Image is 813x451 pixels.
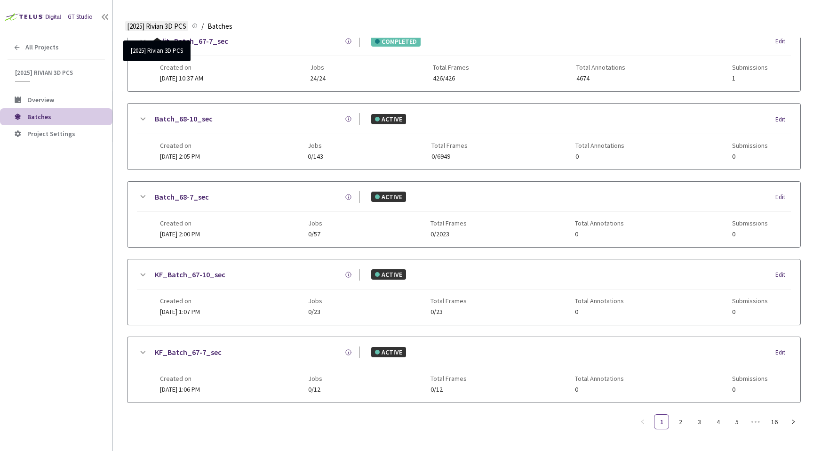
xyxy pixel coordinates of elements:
span: Total Annotations [576,64,625,71]
a: KF_Batch_67-7_sec [155,346,222,358]
span: [DATE] 2:00 PM [160,230,200,238]
span: Created on [160,375,200,382]
span: Submissions [732,64,768,71]
span: Jobs [308,375,322,382]
a: 1 [654,415,669,429]
div: KF_Batch_67-10_secACTIVEEditCreated on[DATE] 1:07 PMJobs0/23Total Frames0/23Total Annotations0Sub... [128,259,800,325]
div: split_Batch_67-7_secCOMPLETEDEditCreated on[DATE] 10:37 AMJobs24/24Total Frames426/426Total Annot... [128,26,800,91]
span: Jobs [308,297,322,305]
span: 0 [732,308,768,315]
span: Total Annotations [575,219,624,227]
a: 2 [673,415,687,429]
a: 3 [692,415,706,429]
a: KF_Batch_67-10_sec [155,269,225,281]
span: Submissions [732,375,768,382]
div: Edit [775,348,791,357]
a: split_Batch_67-7_sec [155,35,228,47]
span: ••• [748,414,763,429]
div: Edit [775,193,791,202]
span: 0/23 [308,308,322,315]
span: 0 [575,386,624,393]
span: 0 [575,231,624,238]
a: 16 [767,415,781,429]
span: Submissions [732,142,768,149]
div: Edit [775,270,791,280]
button: right [786,414,801,429]
span: 0 [732,153,768,160]
div: Edit [775,37,791,46]
div: Edit [775,115,791,124]
span: left [640,419,646,425]
li: Next Page [786,414,801,429]
li: 4 [710,414,725,429]
li: 1 [654,414,669,429]
span: [DATE] 2:05 PM [160,152,200,161]
span: 24/24 [310,75,326,82]
span: 0 [732,231,768,238]
span: 0 [575,153,624,160]
span: 0/2023 [430,231,467,238]
span: Total Annotations [575,375,624,382]
span: right [790,419,796,425]
span: Overview [27,96,54,104]
li: Previous Page [635,414,650,429]
span: 0/57 [308,231,322,238]
span: [2025] Rivian 3D PCS [15,69,99,77]
button: left [635,414,650,429]
span: Total Frames [431,142,468,149]
span: Submissions [732,219,768,227]
span: Total Annotations [575,297,624,305]
span: All Projects [25,43,59,51]
li: / [201,21,204,32]
span: [DATE] 10:37 AM [160,74,203,82]
span: 0/143 [308,153,323,160]
div: ACTIVE [371,192,406,202]
span: [DATE] 1:06 PM [160,385,200,394]
li: Next 5 Pages [748,414,763,429]
span: 426/426 [433,75,469,82]
span: Total Frames [430,375,467,382]
span: 0/12 [430,386,467,393]
span: Submissions [732,297,768,305]
span: [2025] Rivian 3D PCS [127,21,186,32]
span: Total Annotations [575,142,624,149]
span: Jobs [308,219,322,227]
a: Batch_68-7_sec [155,191,209,203]
div: ACTIVE [371,269,406,280]
span: Jobs [308,142,323,149]
div: ACTIVE [371,114,406,124]
div: Batch_68-10_secACTIVEEditCreated on[DATE] 2:05 PMJobs0/143Total Frames0/6949Total Annotations0Sub... [128,104,800,169]
div: KF_Batch_67-7_secACTIVEEditCreated on[DATE] 1:06 PMJobs0/12Total Frames0/12Total Annotations0Subm... [128,337,800,403]
span: Total Frames [430,297,467,305]
span: 1 [732,75,768,82]
span: Created on [160,64,203,71]
span: Created on [160,142,200,149]
div: Batch_68-7_secACTIVEEditCreated on[DATE] 2:00 PMJobs0/57Total Frames0/2023Total Annotations0Submi... [128,182,800,247]
a: 5 [730,415,744,429]
span: Total Frames [430,219,467,227]
span: Total Frames [433,64,469,71]
li: 5 [729,414,744,429]
span: Created on [160,219,200,227]
li: 16 [767,414,782,429]
span: 0 [575,308,624,315]
span: Jobs [310,64,326,71]
span: Batches [27,113,51,121]
div: GT Studio [68,13,93,22]
div: ACTIVE [371,347,406,357]
span: 0/23 [430,308,467,315]
div: COMPLETED [371,36,421,47]
span: 4674 [576,75,625,82]
span: [DATE] 1:07 PM [160,307,200,316]
li: 3 [692,414,707,429]
span: Created on [160,297,200,305]
span: Project Settings [27,129,75,138]
li: 2 [673,414,688,429]
a: Batch_68-10_sec [155,113,213,125]
span: 0/12 [308,386,322,393]
a: 4 [711,415,725,429]
span: 0 [732,386,768,393]
span: 0/6949 [431,153,468,160]
span: Batches [207,21,232,32]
